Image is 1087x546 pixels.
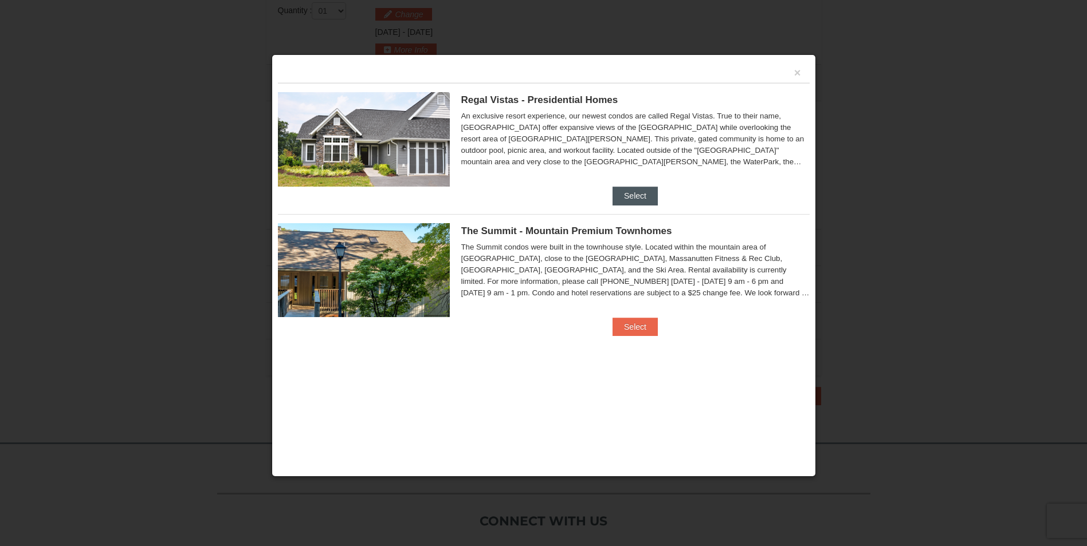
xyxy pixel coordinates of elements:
[461,242,810,299] div: The Summit condos were built in the townhouse style. Located within the mountain area of [GEOGRAP...
[278,223,450,317] img: 19219034-1-0eee7e00.jpg
[278,92,450,186] img: 19218991-1-902409a9.jpg
[461,225,672,236] span: The Summit - Mountain Premium Townhomes
[461,94,618,105] span: Regal Vistas - Presidential Homes
[794,67,801,78] button: ×
[613,187,658,205] button: Select
[613,318,658,336] button: Select
[461,110,810,168] div: An exclusive resort experience, our newest condos are called Regal Vistas. True to their name, [G...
